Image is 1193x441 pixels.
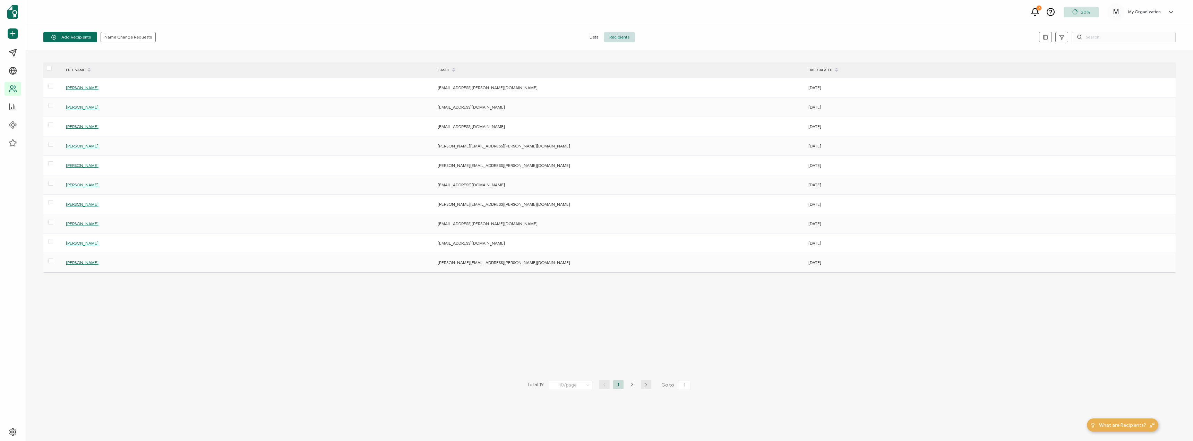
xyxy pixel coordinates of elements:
span: [PERSON_NAME][EMAIL_ADDRESS][PERSON_NAME][DOMAIN_NAME] [438,163,570,168]
span: [DATE] [808,85,821,90]
span: [PERSON_NAME][EMAIL_ADDRESS][PERSON_NAME][DOMAIN_NAME] [438,202,570,207]
span: [DATE] [808,221,821,226]
input: Search [1072,32,1176,42]
span: [PERSON_NAME] [66,85,98,90]
div: E-MAIL [434,64,805,76]
span: Go to [661,380,692,390]
input: Select [549,381,592,390]
span: [DATE] [808,143,821,149]
img: sertifier-logomark-colored.svg [7,5,18,19]
span: [EMAIL_ADDRESS][PERSON_NAME][DOMAIN_NAME] [438,221,538,226]
span: [PERSON_NAME] [66,104,98,110]
button: Name Change Requests [101,32,156,42]
span: [EMAIL_ADDRESS][DOMAIN_NAME] [438,240,505,246]
span: [PERSON_NAME] [66,143,98,149]
iframe: Chat Widget [1078,363,1193,441]
span: [EMAIL_ADDRESS][PERSON_NAME][DOMAIN_NAME] [438,85,538,90]
span: [PERSON_NAME][EMAIL_ADDRESS][PERSON_NAME][DOMAIN_NAME] [438,143,570,149]
span: [DATE] [808,240,821,246]
div: FULL NAME [62,64,434,76]
span: [PERSON_NAME] [66,163,98,168]
span: M [1113,7,1119,17]
span: Total 19 [527,380,544,390]
div: 8 [1037,6,1041,10]
span: [PERSON_NAME] [66,182,98,187]
span: [EMAIL_ADDRESS][DOMAIN_NAME] [438,124,505,129]
span: 20% [1081,9,1090,15]
span: Name Change Requests [104,35,152,39]
li: 2 [627,380,637,389]
h5: My Organization [1128,9,1161,14]
span: [DATE] [808,260,821,265]
span: [PERSON_NAME] [66,240,98,246]
span: [EMAIL_ADDRESS][DOMAIN_NAME] [438,104,505,110]
span: [PERSON_NAME] [66,260,98,265]
span: [PERSON_NAME] [66,124,98,129]
span: [DATE] [808,163,821,168]
div: DATE CREATED [805,64,1176,76]
span: [DATE] [808,124,821,129]
span: [DATE] [808,182,821,187]
button: Add Recipients [43,32,97,42]
span: [PERSON_NAME] [66,202,98,207]
span: Lists [584,32,604,42]
span: [PERSON_NAME][EMAIL_ADDRESS][PERSON_NAME][DOMAIN_NAME] [438,260,570,265]
span: [DATE] [808,202,821,207]
span: [EMAIL_ADDRESS][DOMAIN_NAME] [438,182,505,187]
span: [DATE] [808,104,821,110]
li: 1 [613,380,624,389]
span: Recipients [604,32,635,42]
span: [PERSON_NAME] [66,221,98,226]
